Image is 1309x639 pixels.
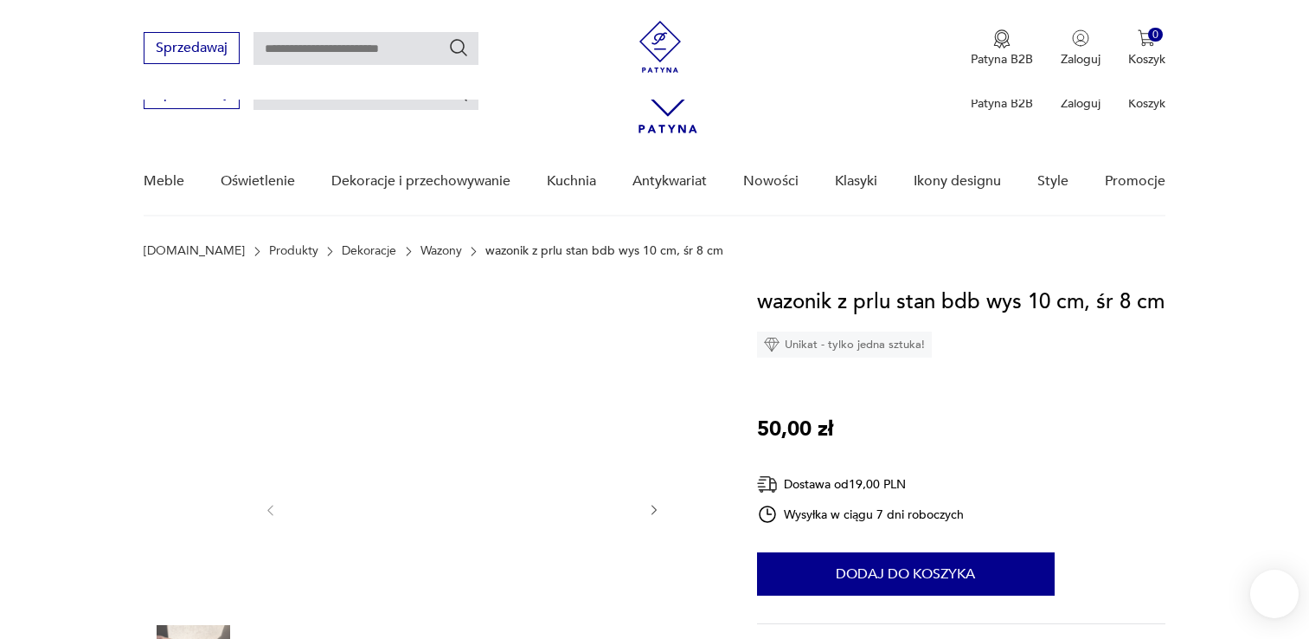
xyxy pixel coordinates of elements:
[144,88,240,100] a: Sprzedawaj
[144,148,184,215] a: Meble
[757,413,833,446] p: 50,00 zł
[547,148,596,215] a: Kuchnia
[743,148,799,215] a: Nowości
[757,332,932,358] div: Unikat - tylko jedna sztuka!
[757,504,965,525] div: Wysyłka w ciągu 7 dni roboczych
[485,244,723,258] p: wazonik z prlu stan bdb wys 10 cm, śr 8 cm
[1105,148,1165,215] a: Promocje
[1037,148,1068,215] a: Style
[342,244,396,258] a: Dekoracje
[971,51,1033,68] p: Patyna B2B
[1128,95,1165,112] p: Koszyk
[971,29,1033,68] a: Ikona medaluPatyna B2B
[144,43,240,55] a: Sprzedawaj
[269,244,318,258] a: Produkty
[757,552,1055,596] button: Dodaj do koszyka
[1148,28,1163,42] div: 0
[448,37,469,58] button: Szukaj
[1061,95,1100,112] p: Zaloguj
[1061,29,1100,68] button: Zaloguj
[331,148,510,215] a: Dekoracje i przechowywanie
[1138,29,1155,47] img: Ikona koszyka
[1061,51,1100,68] p: Zaloguj
[144,32,240,64] button: Sprzedawaj
[634,21,686,73] img: Patyna - sklep z meblami i dekoracjami vintage
[993,29,1011,48] img: Ikona medalu
[632,148,707,215] a: Antykwariat
[914,148,1001,215] a: Ikony designu
[1128,29,1165,68] button: 0Koszyk
[1072,29,1089,47] img: Ikonka użytkownika
[835,148,877,215] a: Klasyki
[764,337,780,352] img: Ikona diamentu
[144,404,242,503] img: Zdjęcie produktu wazonik z prlu stan bdb wys 10 cm, śr 8 cm
[971,95,1033,112] p: Patyna B2B
[757,474,965,495] div: Dostawa od 19,00 PLN
[221,148,295,215] a: Oświetlenie
[144,294,242,393] img: Zdjęcie produktu wazonik z prlu stan bdb wys 10 cm, śr 8 cm
[144,244,245,258] a: [DOMAIN_NAME]
[420,244,462,258] a: Wazony
[757,286,1165,319] h1: wazonik z prlu stan bdb wys 10 cm, śr 8 cm
[971,29,1033,68] button: Patyna B2B
[144,515,242,614] img: Zdjęcie produktu wazonik z prlu stan bdb wys 10 cm, śr 8 cm
[1250,570,1299,618] iframe: Smartsupp widget button
[1128,51,1165,68] p: Koszyk
[757,474,778,495] img: Ikona dostawy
